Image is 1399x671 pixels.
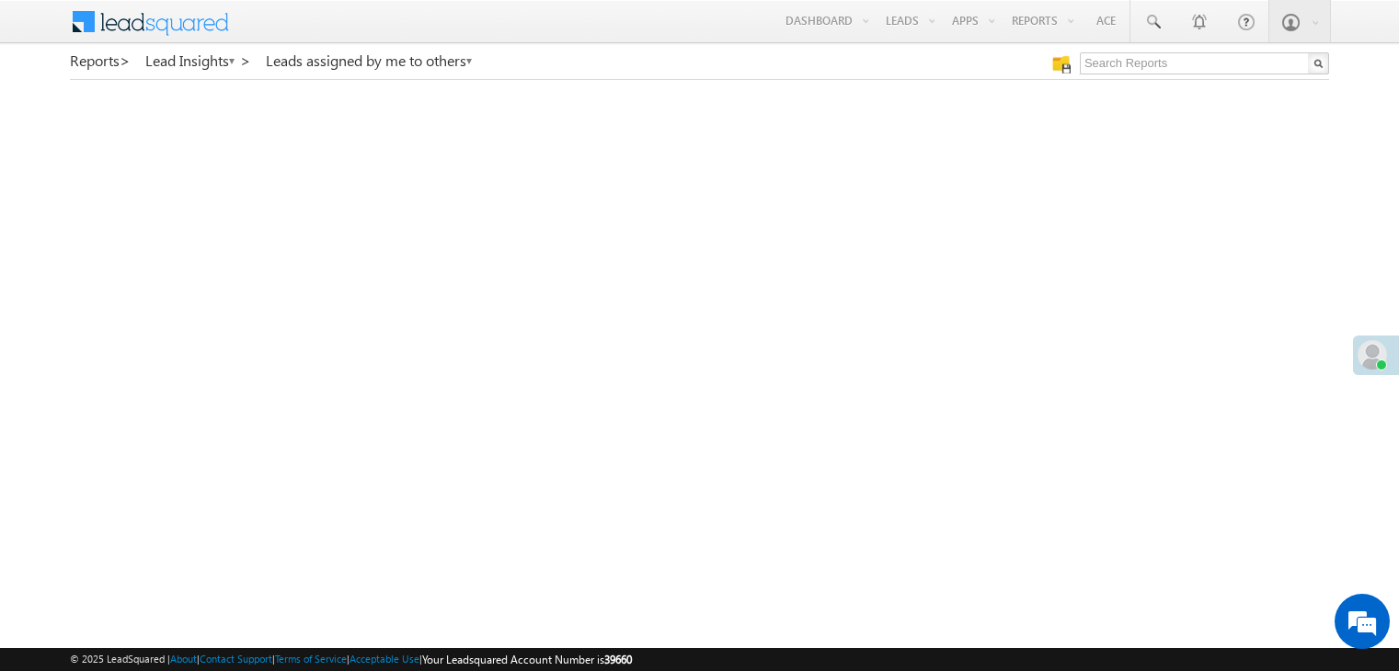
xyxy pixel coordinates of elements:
[275,653,347,665] a: Terms of Service
[422,653,632,666] span: Your Leadsquared Account Number is
[1080,52,1329,74] input: Search Reports
[120,50,131,71] span: >
[170,653,197,665] a: About
[266,52,474,69] a: Leads assigned by me to others
[145,52,251,69] a: Lead Insights >
[350,653,419,665] a: Acceptable Use
[604,653,632,666] span: 39660
[200,653,272,665] a: Contact Support
[70,52,131,69] a: Reports>
[70,651,632,668] span: © 2025 LeadSquared | | | | |
[1052,55,1071,74] img: Manage all your saved reports!
[240,50,251,71] span: >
